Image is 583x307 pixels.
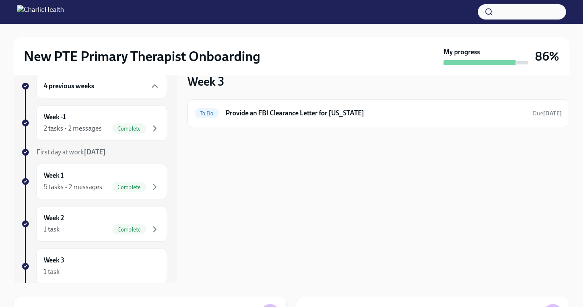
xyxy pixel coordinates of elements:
[44,112,66,122] h6: Week -1
[44,182,102,192] div: 5 tasks • 2 messages
[36,74,167,98] div: 4 previous weeks
[112,126,146,132] span: Complete
[44,124,102,133] div: 2 tasks • 2 messages
[543,110,562,117] strong: [DATE]
[112,184,146,190] span: Complete
[44,225,60,234] div: 1 task
[44,171,64,180] h6: Week 1
[535,49,559,64] h3: 86%
[44,267,60,276] div: 1 task
[44,81,94,91] h6: 4 previous weeks
[112,226,146,233] span: Complete
[44,213,64,223] h6: Week 2
[21,248,167,284] a: Week 31 task
[533,110,562,117] span: Due
[187,74,224,89] h3: Week 3
[226,109,526,118] h6: Provide an FBI Clearance Letter for [US_STATE]
[24,48,260,65] h2: New PTE Primary Therapist Onboarding
[36,148,106,156] span: First day at work
[195,110,219,117] span: To Do
[44,256,64,265] h6: Week 3
[21,105,167,141] a: Week -12 tasks • 2 messagesComplete
[21,148,167,157] a: First day at work[DATE]
[195,106,562,120] a: To DoProvide an FBI Clearance Letter for [US_STATE]Due[DATE]
[444,47,480,57] strong: My progress
[21,206,167,242] a: Week 21 taskComplete
[17,5,64,19] img: CharlieHealth
[21,164,167,199] a: Week 15 tasks • 2 messagesComplete
[84,148,106,156] strong: [DATE]
[533,109,562,117] span: September 25th, 2025 10:00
